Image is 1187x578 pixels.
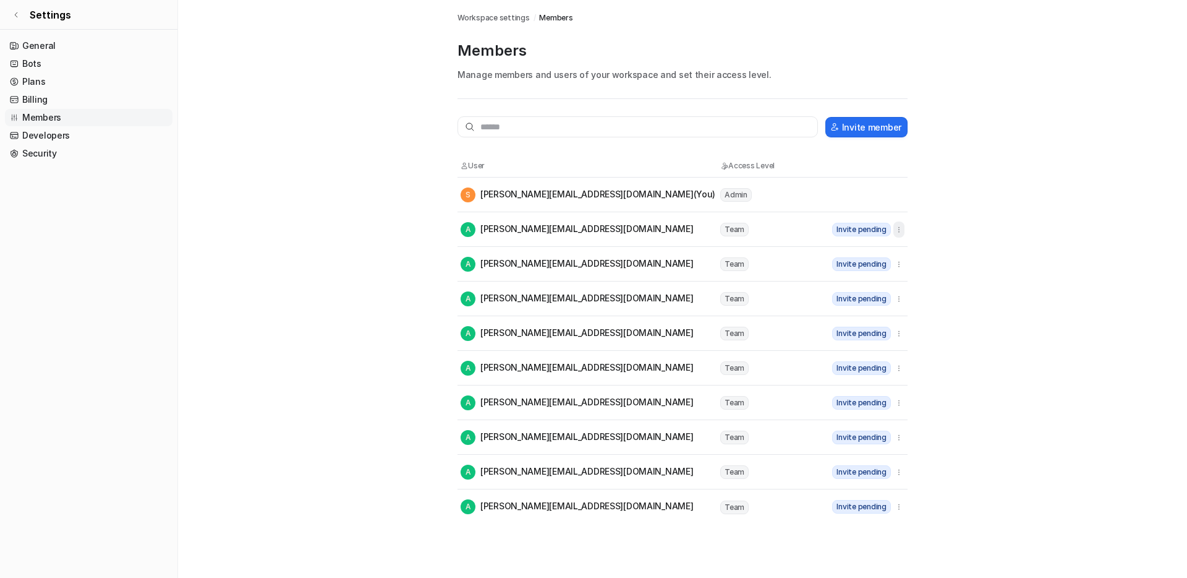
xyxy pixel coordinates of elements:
span: Invite pending [832,361,891,375]
div: [PERSON_NAME][EMAIL_ADDRESS][DOMAIN_NAME] [461,326,694,341]
p: Manage members and users of your workspace and set their access level. [457,68,908,81]
div: [PERSON_NAME][EMAIL_ADDRESS][DOMAIN_NAME] [461,291,694,306]
span: Invite pending [832,292,891,306]
span: Invite pending [832,327,891,340]
span: Invite pending [832,396,891,410]
th: Access Level [720,160,831,172]
span: Team [720,465,749,479]
span: Team [720,431,749,444]
span: A [461,361,475,376]
a: Security [5,145,172,162]
span: A [461,326,475,341]
button: Invite member [825,117,908,137]
th: User [460,160,720,172]
span: Team [720,223,749,236]
span: A [461,291,475,306]
a: Developers [5,127,172,144]
span: Team [720,292,749,306]
div: [PERSON_NAME][EMAIL_ADDRESS][DOMAIN_NAME] [461,499,694,514]
span: A [461,395,475,410]
a: Bots [5,55,172,72]
span: / [534,12,536,24]
img: Access Level [720,162,728,170]
a: General [5,37,172,54]
div: [PERSON_NAME][EMAIL_ADDRESS][DOMAIN_NAME] [461,257,694,272]
a: Plans [5,73,172,90]
span: S [461,188,475,202]
div: [PERSON_NAME][EMAIL_ADDRESS][DOMAIN_NAME] [461,465,694,480]
div: [PERSON_NAME][EMAIL_ADDRESS][DOMAIN_NAME] [461,395,694,410]
span: Admin [720,188,752,202]
span: Team [720,327,749,340]
span: Settings [30,7,71,22]
span: Invite pending [832,431,891,444]
a: Billing [5,91,172,108]
span: A [461,222,475,237]
p: Members [457,41,908,61]
div: [PERSON_NAME][EMAIL_ADDRESS][DOMAIN_NAME] [461,361,694,376]
a: Members [539,12,572,24]
span: Team [720,361,749,375]
div: [PERSON_NAME][EMAIL_ADDRESS][DOMAIN_NAME] [461,222,694,237]
div: [PERSON_NAME][EMAIL_ADDRESS][DOMAIN_NAME] (You) [461,188,715,202]
span: Invite pending [832,500,891,514]
span: A [461,465,475,480]
span: A [461,257,475,272]
span: Invite pending [832,465,891,479]
span: A [461,430,475,445]
div: [PERSON_NAME][EMAIL_ADDRESS][DOMAIN_NAME] [461,430,694,445]
a: Members [5,109,172,126]
span: A [461,499,475,514]
span: Invite pending [832,223,891,236]
span: Team [720,396,749,410]
span: Team [720,257,749,271]
span: Team [720,501,749,514]
a: Workspace settings [457,12,530,24]
span: Invite pending [832,257,891,271]
img: User [461,162,468,170]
